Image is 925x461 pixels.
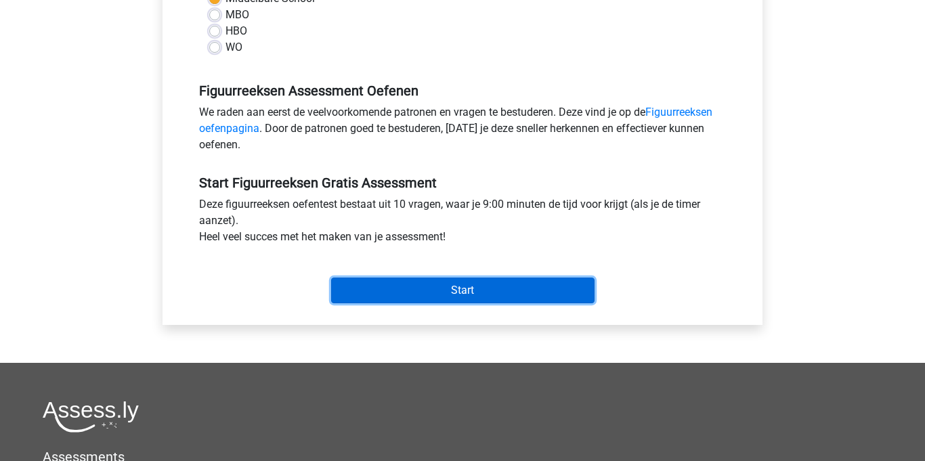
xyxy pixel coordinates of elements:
[189,196,736,250] div: Deze figuurreeksen oefentest bestaat uit 10 vragen, waar je 9:00 minuten de tijd voor krijgt (als...
[331,278,595,303] input: Start
[199,83,726,99] h5: Figuurreeksen Assessment Oefenen
[189,104,736,158] div: We raden aan eerst de veelvoorkomende patronen en vragen te bestuderen. Deze vind je op de . Door...
[225,7,249,23] label: MBO
[225,23,247,39] label: HBO
[225,39,242,56] label: WO
[199,175,726,191] h5: Start Figuurreeksen Gratis Assessment
[43,401,139,433] img: Assessly logo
